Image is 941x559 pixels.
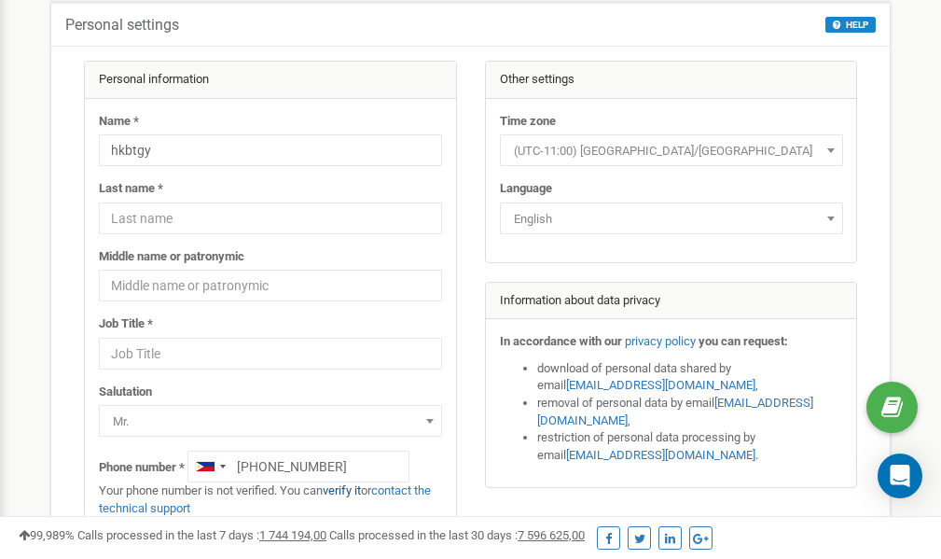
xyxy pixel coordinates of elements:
[99,203,442,234] input: Last name
[537,395,843,429] li: removal of personal data by email ,
[77,528,326,542] span: Calls processed in the last 7 days :
[99,134,442,166] input: Name
[506,138,837,164] span: (UTC-11:00) Pacific/Midway
[259,528,326,542] u: 1 744 194,00
[65,17,179,34] h5: Personal settings
[187,451,409,482] input: +1-800-555-55-55
[500,180,552,198] label: Language
[99,483,431,515] a: contact the technical support
[105,409,436,435] span: Mr.
[500,113,556,131] label: Time zone
[99,384,152,401] label: Salutation
[825,17,876,33] button: HELP
[99,405,442,437] span: Mr.
[323,483,361,497] a: verify it
[99,482,442,517] p: Your phone number is not verified. You can or
[506,206,837,232] span: English
[99,113,139,131] label: Name *
[99,248,244,266] label: Middle name or patronymic
[99,459,185,477] label: Phone number *
[99,270,442,301] input: Middle name or patronymic
[99,315,153,333] label: Job Title *
[99,338,442,370] input: Job Title
[500,203,843,234] span: English
[85,62,456,99] div: Personal information
[625,334,696,348] a: privacy policy
[566,378,755,392] a: [EMAIL_ADDRESS][DOMAIN_NAME]
[188,452,231,482] div: Telephone country code
[566,448,755,462] a: [EMAIL_ADDRESS][DOMAIN_NAME]
[486,62,857,99] div: Other settings
[537,360,843,395] li: download of personal data shared by email ,
[699,334,788,348] strong: you can request:
[486,283,857,320] div: Information about data privacy
[537,429,843,464] li: restriction of personal data processing by email .
[500,134,843,166] span: (UTC-11:00) Pacific/Midway
[518,528,585,542] u: 7 596 625,00
[500,334,622,348] strong: In accordance with our
[878,454,922,498] div: Open Intercom Messenger
[537,396,813,427] a: [EMAIL_ADDRESS][DOMAIN_NAME]
[19,528,75,542] span: 99,989%
[329,528,585,542] span: Calls processed in the last 30 days :
[99,180,163,198] label: Last name *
